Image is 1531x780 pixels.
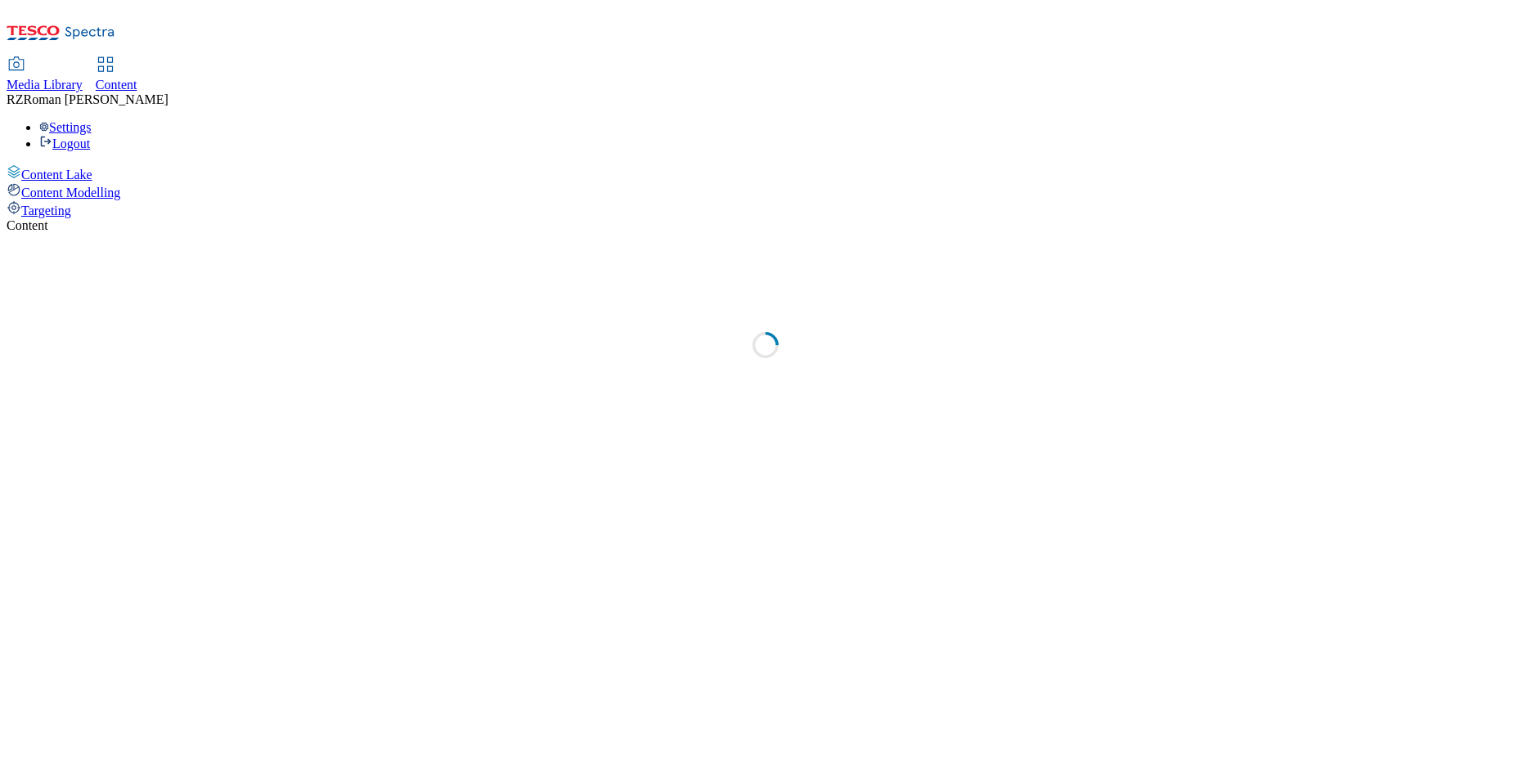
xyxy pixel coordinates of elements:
[7,164,1524,182] a: Content Lake
[96,78,137,92] span: Content
[7,58,83,92] a: Media Library
[21,204,71,217] span: Targeting
[7,92,23,106] span: RZ
[21,168,92,182] span: Content Lake
[39,137,90,150] a: Logout
[23,92,168,106] span: Roman [PERSON_NAME]
[7,200,1524,218] a: Targeting
[39,120,92,134] a: Settings
[96,58,137,92] a: Content
[7,78,83,92] span: Media Library
[7,218,1524,233] div: Content
[7,182,1524,200] a: Content Modelling
[21,186,120,199] span: Content Modelling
